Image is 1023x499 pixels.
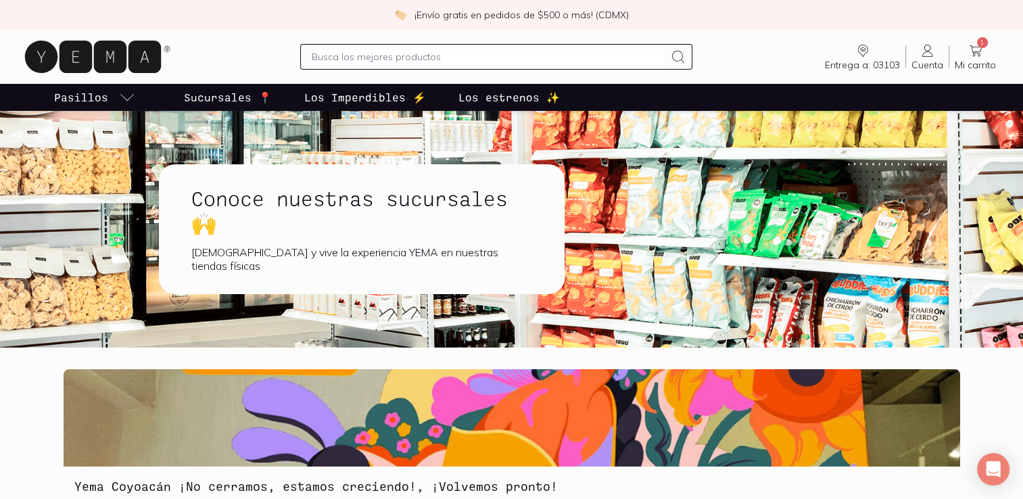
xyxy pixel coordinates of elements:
h3: Yema Coyoacán ¡No cerramos, estamos creciendo!, ¡Volvemos pronto! [74,477,949,495]
a: Sucursales 📍 [181,84,275,111]
span: 1 [977,37,988,48]
h1: Conoce nuestras sucursales 🙌 [191,186,532,235]
p: Los Imperdibles ⚡️ [304,89,426,105]
a: 1Mi carrito [949,43,1001,71]
p: Pasillos [54,89,108,105]
img: Yema Coyoacán ¡No cerramos, estamos creciendo!, ¡Volvemos pronto! [64,369,960,467]
div: [DEMOGRAPHIC_DATA] y vive la experiencia YEMA en nuestras tiendas físicas [191,245,532,272]
a: Cuenta [906,43,949,71]
p: Sucursales 📍 [184,89,272,105]
span: Entrega a: 03103 [825,59,900,71]
input: Busca los mejores productos [312,49,665,65]
img: check [394,9,406,21]
p: Los estrenos ✨ [458,89,560,105]
span: Mi carrito [955,59,996,71]
a: Entrega a: 03103 [819,43,905,71]
a: Conoce nuestras sucursales 🙌[DEMOGRAPHIC_DATA] y vive la experiencia YEMA en nuestras tiendas fís... [159,164,608,294]
a: pasillo-todos-link [51,84,138,111]
span: Cuenta [911,59,943,71]
a: Los Imperdibles ⚡️ [302,84,429,111]
p: ¡Envío gratis en pedidos de $500 o más! (CDMX) [414,8,629,22]
a: Los estrenos ✨ [456,84,563,111]
div: Open Intercom Messenger [977,453,1009,485]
